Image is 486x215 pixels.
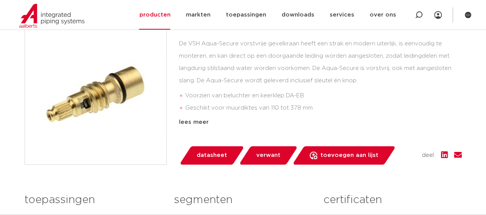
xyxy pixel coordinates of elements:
[179,38,462,115] div: De VSH Aqua-Secure vorstvrije gevelkraan heeft een strak en modern uiterlijk, is eenvoudig te mon...
[320,149,378,162] span: toevoegen aan lijst
[239,146,298,165] a: verwant
[179,146,244,165] a: datasheet
[185,90,462,102] li: Voorzien van beluchter en keerklep DA-EB
[25,192,163,208] h3: toepassingen
[422,151,435,160] span: deel:
[185,102,462,114] li: Geschikt voor muurdiktes van 110 tot 378 mm
[25,23,166,164] img: Product Image for VSH Aqua-Secure bovendeel schroefspindel
[174,192,312,208] h3: segmenten
[256,149,280,162] span: verwant
[323,192,461,208] h3: certificaten
[197,149,227,162] span: datasheet
[179,118,462,127] div: lees meer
